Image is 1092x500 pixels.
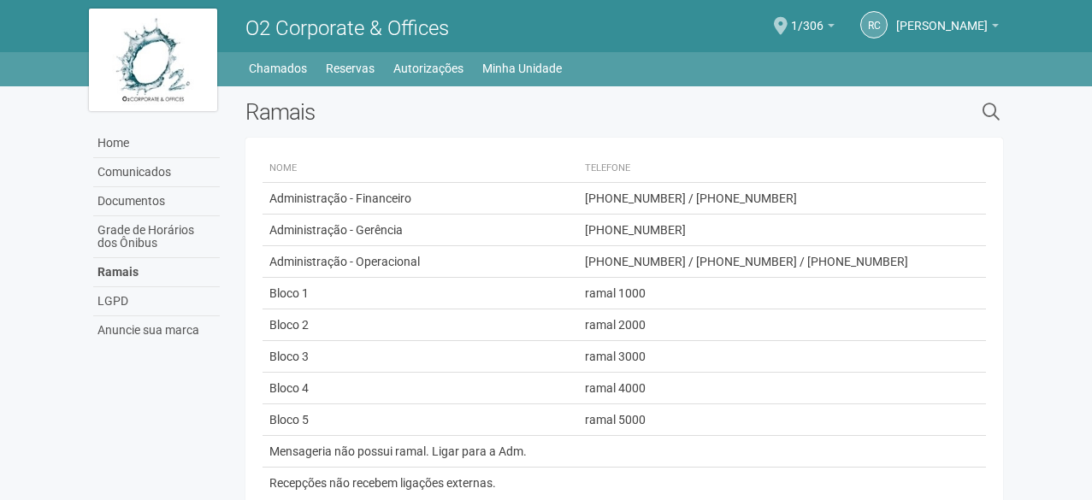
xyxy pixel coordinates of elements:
[393,56,463,80] a: Autorizações
[269,476,496,490] span: Recepções não recebem ligações externas.
[585,191,797,205] span: [PHONE_NUMBER] / [PHONE_NUMBER]
[578,155,971,183] th: Telefone
[93,316,220,344] a: Anuncie sua marca
[263,155,578,183] th: Nome
[269,413,309,426] span: Bloco 5
[585,318,646,332] span: ramal 2000
[93,158,220,187] a: Comunicados
[269,286,309,300] span: Bloco 1
[585,350,646,363] span: ramal 3000
[245,99,807,125] h2: Ramais
[326,56,375,80] a: Reservas
[896,21,999,35] a: [PERSON_NAME]
[269,381,309,395] span: Bloco 4
[89,9,217,111] img: logo.jpg
[269,255,420,268] span: Administração - Operacional
[791,3,823,32] span: 1/306
[269,223,403,237] span: Administração - Gerência
[245,16,449,40] span: O2 Corporate & Offices
[93,216,220,258] a: Grade de Horários dos Ônibus
[896,3,988,32] span: ROSANGELADO CARMO GUIMARAES
[585,413,646,426] span: ramal 5000
[585,223,686,237] span: [PHONE_NUMBER]
[482,56,562,80] a: Minha Unidade
[791,21,835,35] a: 1/306
[585,255,908,268] span: [PHONE_NUMBER] / [PHONE_NUMBER] / [PHONE_NUMBER]
[269,350,309,363] span: Bloco 3
[93,287,220,316] a: LGPD
[269,444,527,458] span: Mensageria não possui ramal. Ligar para a Adm.
[93,129,220,158] a: Home
[249,56,307,80] a: Chamados
[860,11,888,38] a: RC
[585,286,646,300] span: ramal 1000
[585,381,646,395] span: ramal 4000
[93,187,220,216] a: Documentos
[269,191,411,205] span: Administração - Financeiro
[93,258,220,287] a: Ramais
[269,318,309,332] span: Bloco 2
